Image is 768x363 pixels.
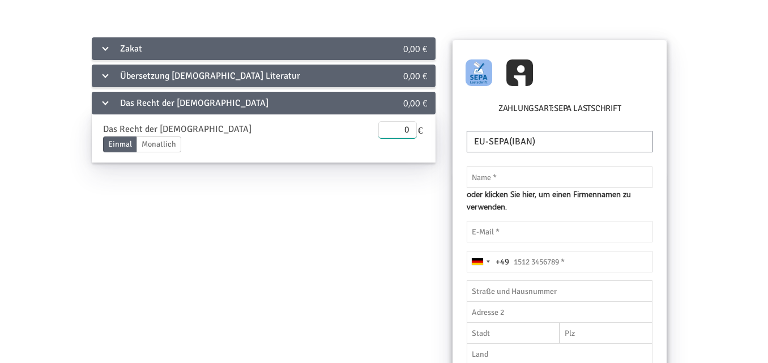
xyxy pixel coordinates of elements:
[467,251,509,272] button: Selected country
[103,136,137,152] label: Einmal
[467,221,652,242] input: E-Mail *
[467,301,652,323] input: Adresse 2
[496,255,509,268] div: +49
[467,280,652,302] input: Straße und Hausnummer
[506,59,533,86] img: GC_InstantBankPay
[92,65,363,87] div: Übersetzung [DEMOGRAPHIC_DATA] Literatur
[467,322,560,344] input: Stadt
[464,102,655,119] h6: Zahlungsart:
[467,188,652,212] span: oder klicken Sie hier, um einen Firmennamen zu verwenden.
[560,322,652,344] input: Plz
[403,42,427,54] span: 0,00 €
[403,70,427,82] span: 0,00 €
[92,92,363,114] div: Das Recht der [DEMOGRAPHIC_DATA]
[92,37,363,60] div: Zakat
[467,166,652,188] input: Name *
[417,121,424,138] span: €
[95,122,278,136] div: Das Recht der [DEMOGRAPHIC_DATA]
[554,102,621,115] label: SEPA Lastschrift
[403,97,427,109] span: 0,00 €
[136,136,181,152] label: Monatlich
[467,251,652,272] input: 1512 3456789 *
[466,59,492,86] img: GOCARDLESS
